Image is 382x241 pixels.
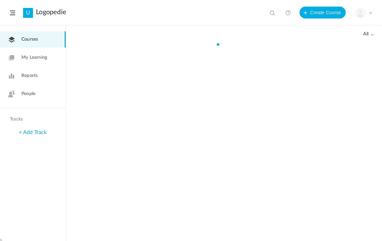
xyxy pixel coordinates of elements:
[21,36,38,43] span: Courses
[363,31,374,37] span: all
[356,8,365,17] img: user-image.png
[36,8,66,16] a: Logopedie
[300,7,346,18] button: Create Course
[23,8,33,18] a: U
[19,130,47,135] a: + Add Track
[21,72,38,79] span: Reports
[10,117,54,122] h4: Tracks
[21,90,35,97] span: People
[21,54,47,61] span: My Learning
